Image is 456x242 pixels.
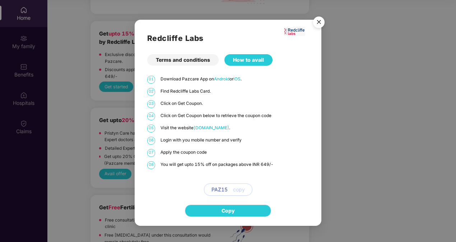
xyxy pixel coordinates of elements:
[147,137,155,145] span: 06
[147,161,155,169] span: 08
[284,27,305,36] img: Screenshot%202023-06-01%20at%2011.51.45%20AM.png
[214,76,229,82] a: Android
[160,149,309,156] p: Apply the coupon code
[147,88,155,96] span: 02
[309,13,329,33] img: svg+xml;base64,PHN2ZyB4bWxucz0iaHR0cDovL3d3dy53My5vcmcvMjAwMC9zdmciIHdpZHRoPSI1NiIgaGVpZ2h0PSI1Ni...
[309,13,328,32] button: Close
[147,149,155,157] span: 07
[160,137,309,144] p: Login with you mobile number and verify
[160,88,309,95] p: Find Redcliffe Labs Card.
[147,32,309,44] h2: Redcliffe Labs
[147,100,155,108] span: 03
[233,76,241,82] a: iOS
[211,186,228,194] span: PAZ15
[147,125,155,132] span: 05
[222,207,235,215] span: Copy
[224,54,273,66] div: How to avail
[160,161,309,168] p: You will get upto 15% off on packages above INR 649/-
[185,205,271,217] button: Copy
[228,184,245,195] button: copy
[160,112,309,119] p: Click on Get Coupon below to retrieve the coupon code
[233,186,245,194] span: copy
[160,125,309,131] p: Visit the website .
[160,100,309,107] p: Click on Get Coupon.
[147,112,155,120] span: 04
[147,76,155,84] span: 01
[194,125,229,130] a: [DOMAIN_NAME]
[160,76,309,83] p: Download Pazcare App on or .
[147,54,219,66] div: Terms and conditions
